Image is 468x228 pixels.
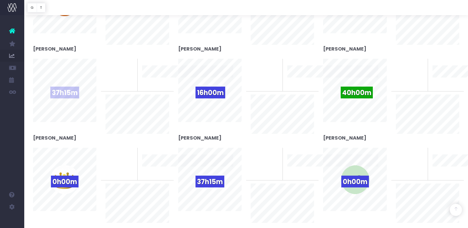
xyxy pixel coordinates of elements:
[251,158,276,164] span: To last week
[27,3,37,12] button: G
[105,69,130,75] span: To last week
[287,168,314,180] span: 10 week trend
[37,3,45,12] button: T
[8,216,17,225] img: images/default_profile_image.png
[123,148,133,158] span: 0%
[142,168,169,180] span: 10 week trend
[413,148,423,158] span: 0%
[196,176,224,187] span: 37h15m
[433,79,460,91] span: 10 week trend
[50,87,79,98] span: 37h15m
[287,79,314,91] span: 10 week trend
[33,45,76,52] strong: [PERSON_NAME]
[178,45,222,52] strong: [PERSON_NAME]
[323,45,366,52] strong: [PERSON_NAME]
[142,79,169,91] span: 10 week trend
[341,87,373,98] span: 40h00m
[396,158,421,164] span: To last week
[433,168,460,180] span: 10 week trend
[178,134,222,141] strong: [PERSON_NAME]
[413,59,423,69] span: 0%
[323,134,366,141] strong: [PERSON_NAME]
[123,59,133,69] span: 0%
[396,69,421,75] span: To last week
[51,176,79,187] span: 0h00m
[27,3,45,12] div: Vertical button group
[251,69,276,75] span: To last week
[341,176,369,187] span: 0h00m
[105,158,130,164] span: To last week
[268,59,278,69] span: 0%
[196,87,225,98] span: 16h00m
[33,134,76,141] strong: [PERSON_NAME]
[268,148,278,158] span: 0%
